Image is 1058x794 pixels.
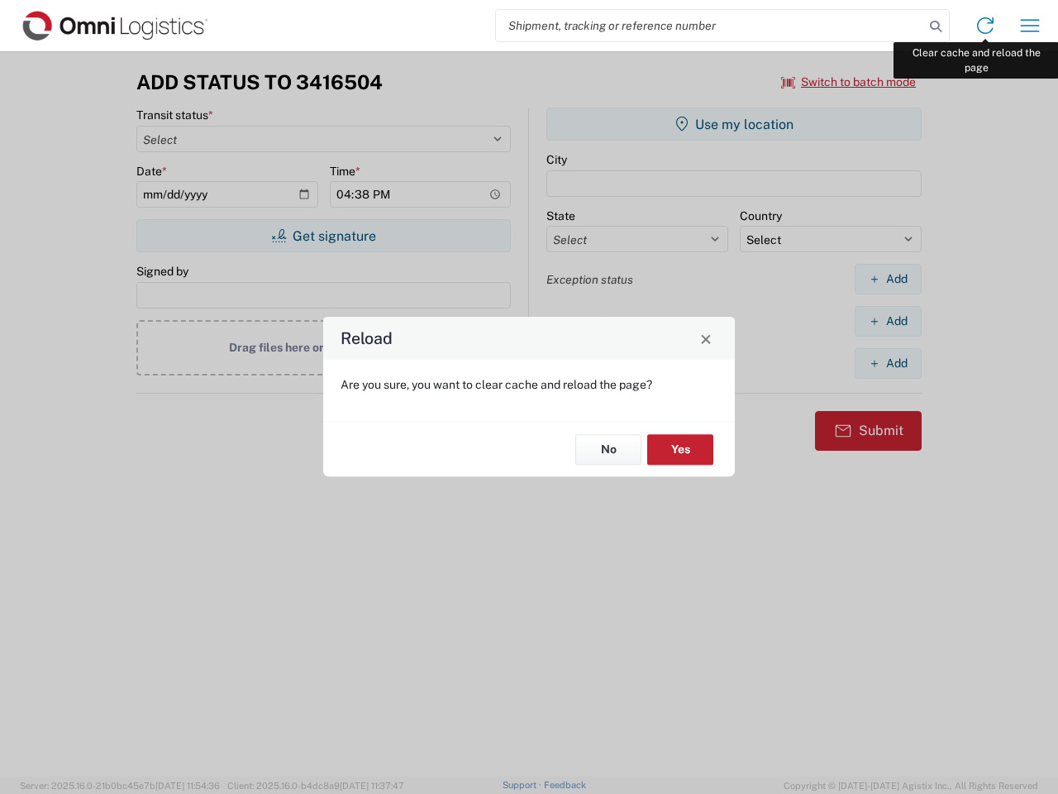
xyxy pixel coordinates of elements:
button: Yes [647,434,713,465]
h4: Reload [341,327,393,351]
button: No [575,434,641,465]
p: Are you sure, you want to clear cache and reload the page? [341,377,717,392]
button: Close [694,327,717,350]
input: Shipment, tracking or reference number [496,10,924,41]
